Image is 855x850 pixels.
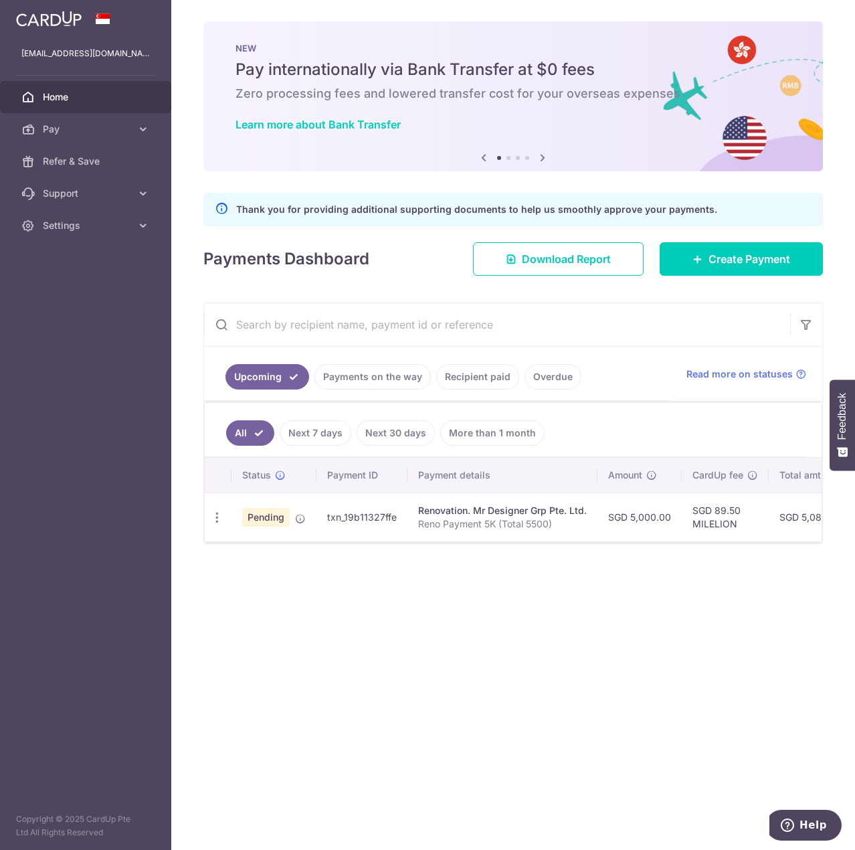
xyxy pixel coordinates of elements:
a: Read more on statuses [686,367,806,381]
a: More than 1 month [440,420,545,446]
p: Thank you for providing additional supporting documents to help us smoothly approve your payments. [236,201,717,218]
span: Status [242,469,271,482]
img: Bank transfer banner [203,21,823,171]
p: Reno Payment 5K (Total 5500) [418,517,587,531]
h6: Zero processing fees and lowered transfer cost for your overseas expenses [235,86,791,102]
span: Read more on statuses [686,367,793,381]
span: Feedback [836,393,848,440]
img: CardUp [16,11,82,27]
td: SGD 5,000.00 [597,493,682,541]
th: Payment details [407,458,597,493]
p: NEW [235,43,791,54]
td: SGD 89.50 MILELION [682,493,769,541]
span: Total amt. [779,469,824,482]
td: SGD 5,089.50 [769,493,852,541]
th: Payment ID [316,458,407,493]
a: Create Payment [660,242,823,276]
iframe: Opens a widget where you can find more information [769,810,842,843]
td: txn_19b11327ffe [316,493,407,541]
input: Search by recipient name, payment id or reference [204,303,790,346]
h5: Pay internationally via Bank Transfer at $0 fees [235,59,791,80]
a: Learn more about Bank Transfer [235,118,401,131]
span: Support [43,187,131,200]
span: Refer & Save [43,155,131,168]
a: Next 30 days [357,420,435,446]
span: CardUp fee [692,469,743,482]
span: Home [43,90,131,104]
a: Next 7 days [280,420,351,446]
a: All [226,420,274,446]
div: Renovation. Mr Designer Grp Pte. Ltd. [418,504,587,517]
span: Pending [242,508,290,527]
a: Payments on the way [314,364,431,390]
span: Download Report [522,251,611,267]
a: Download Report [473,242,644,276]
a: Upcoming [225,364,309,390]
p: [EMAIL_ADDRESS][DOMAIN_NAME] [21,47,150,60]
span: Pay [43,122,131,136]
button: Feedback - Show survey [830,379,855,471]
a: Overdue [525,364,581,390]
a: Recipient paid [436,364,519,390]
span: Settings [43,219,131,232]
h4: Payments Dashboard [203,247,369,271]
span: Amount [608,469,642,482]
span: Create Payment [708,251,790,267]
